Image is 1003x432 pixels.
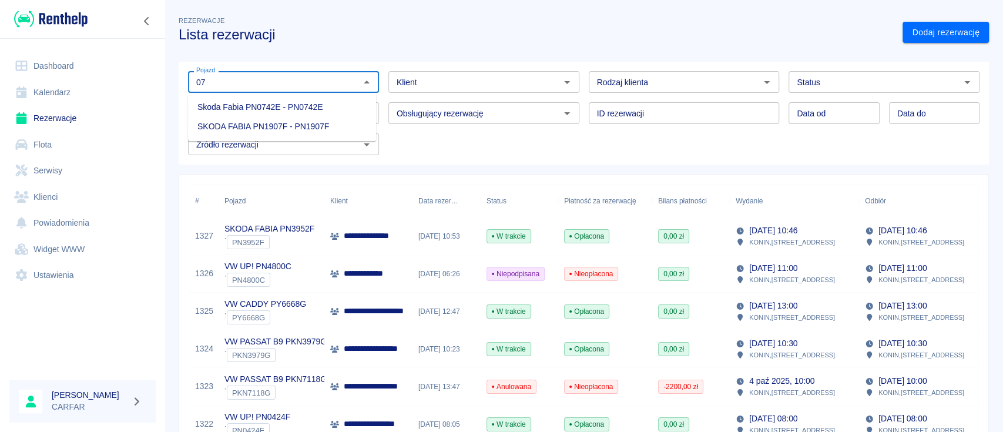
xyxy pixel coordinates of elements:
[659,419,689,430] span: 0,00 zł
[9,158,156,184] a: Serwisy
[412,217,481,255] div: [DATE] 10:53
[565,306,609,317] span: Opłacona
[565,344,609,354] span: Opłacona
[878,300,927,312] p: [DATE] 13:00
[559,74,575,91] button: Otwórz
[487,344,531,354] span: W trakcie
[52,401,127,413] p: CARFAR
[224,411,290,423] p: VW UP! PN0424F
[878,237,964,247] p: KONIN , [STREET_ADDRESS]
[878,350,964,360] p: KONIN , [STREET_ADDRESS]
[659,306,689,317] span: 0,00 zł
[412,330,481,368] div: [DATE] 10:23
[859,185,988,217] div: Odbiór
[227,276,270,284] span: PN4800C
[9,9,88,29] a: Renthelp logo
[749,225,797,237] p: [DATE] 10:46
[9,105,156,132] a: Rezerwacje
[865,185,886,217] div: Odbiór
[458,193,475,209] button: Sort
[224,336,327,348] p: VW PASSAT B9 PKN3979G
[14,9,88,29] img: Renthelp logo
[749,413,797,425] p: [DATE] 08:00
[9,53,156,79] a: Dashboard
[224,260,291,273] p: VW UP! PN4800C
[749,300,797,312] p: [DATE] 13:00
[412,293,481,330] div: [DATE] 12:47
[487,231,531,242] span: W trakcie
[658,185,707,217] div: Bilans płatności
[188,98,376,117] li: Skoda Fabia PN0742E - PN0742E
[52,389,127,401] h6: [PERSON_NAME]
[878,387,964,398] p: KONIN , [STREET_ADDRESS]
[418,185,458,217] div: Data rezerwacji
[659,269,689,279] span: 0,00 zł
[878,262,927,274] p: [DATE] 11:00
[659,344,689,354] span: 0,00 zł
[878,274,964,285] p: KONIN , [STREET_ADDRESS]
[749,337,797,350] p: [DATE] 10:30
[179,17,224,24] span: Rezerwacje
[227,351,275,360] span: PKN3979G
[227,389,275,397] span: PKN7118G
[224,348,327,362] div: `
[195,418,213,430] a: 1322
[188,117,376,136] li: SKODA FABIA PN1907F - PN1907F
[219,185,324,217] div: Pojazd
[195,230,213,242] a: 1327
[224,273,291,287] div: `
[487,185,506,217] div: Status
[138,14,156,29] button: Zwiń nawigację
[358,74,375,91] button: Zamknij
[763,193,779,209] button: Sort
[224,310,306,324] div: `
[730,185,859,217] div: Wydanie
[224,386,327,400] div: `
[959,74,975,91] button: Otwórz
[565,419,609,430] span: Opłacona
[565,381,618,392] span: Nieopłacona
[878,337,927,350] p: [DATE] 10:30
[227,238,269,247] span: PN3952F
[878,312,964,323] p: KONIN , [STREET_ADDRESS]
[889,102,979,124] input: DD.MM.YYYY
[565,231,609,242] span: Opłacona
[736,185,763,217] div: Wydanie
[412,255,481,293] div: [DATE] 06:26
[324,185,412,217] div: Klient
[9,184,156,210] a: Klienci
[749,387,835,398] p: KONIN , [STREET_ADDRESS]
[565,269,618,279] span: Nieopłacona
[224,185,246,217] div: Pojazd
[9,79,156,106] a: Kalendarz
[224,235,314,249] div: `
[759,74,775,91] button: Otwórz
[196,66,215,75] label: Pojazd
[749,312,835,323] p: KONIN , [STREET_ADDRESS]
[749,274,835,285] p: KONIN , [STREET_ADDRESS]
[224,223,314,235] p: SKODA FABIA PN3952F
[330,185,348,217] div: Klient
[789,102,879,124] input: DD.MM.YYYY
[652,185,730,217] div: Bilans płatności
[195,343,213,355] a: 1324
[749,262,797,274] p: [DATE] 11:00
[195,185,199,217] div: #
[179,26,893,43] h3: Lista rezerwacji
[412,368,481,406] div: [DATE] 13:47
[9,132,156,158] a: Flota
[878,413,927,425] p: [DATE] 08:00
[659,231,689,242] span: 0,00 zł
[878,225,927,237] p: [DATE] 10:46
[189,185,219,217] div: #
[903,22,989,43] a: Dodaj rezerwację
[9,262,156,289] a: Ustawienia
[749,375,814,387] p: 4 paź 2025, 10:00
[9,210,156,236] a: Powiadomienia
[487,381,536,392] span: Anulowana
[224,298,306,310] p: VW CADDY PY6668G
[412,185,481,217] div: Data rezerwacji
[749,237,835,247] p: KONIN , [STREET_ADDRESS]
[564,185,636,217] div: Płatność za rezerwację
[659,381,703,392] span: -2200,00 zł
